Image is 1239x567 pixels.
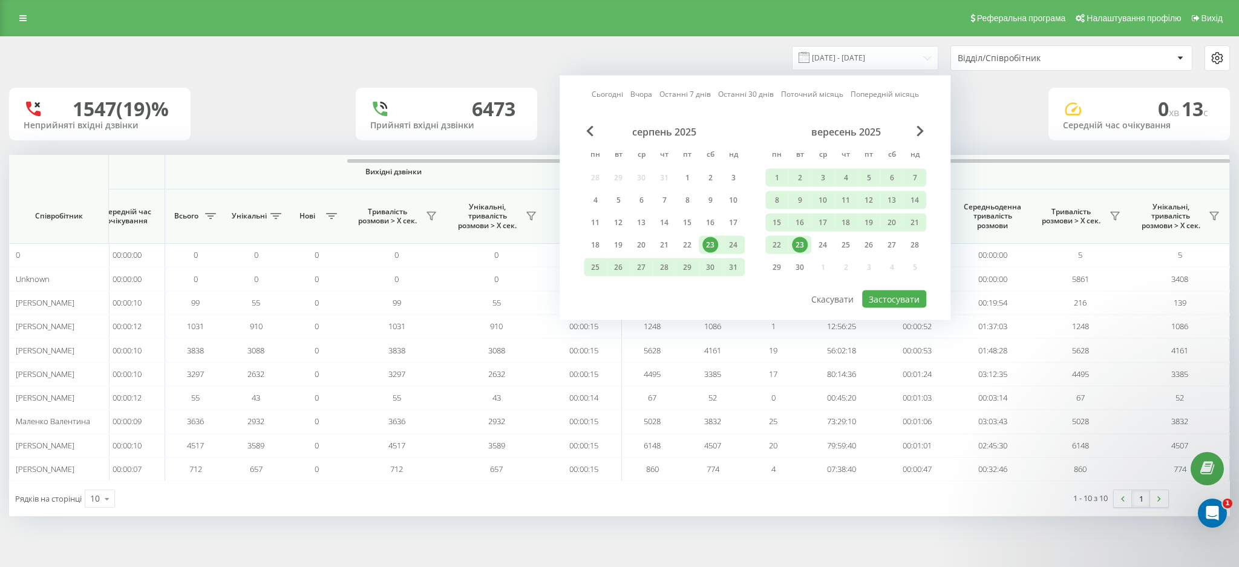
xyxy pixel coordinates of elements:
div: 13 [884,192,900,208]
abbr: п’ятниця [678,146,696,165]
div: пт 26 вер 2025 р. [857,236,880,254]
td: 03:03:43 [955,410,1030,433]
div: вт 12 серп 2025 р. [607,214,630,232]
span: 4161 [704,345,721,356]
div: 15 [679,215,695,231]
a: Попередній місяць [851,88,919,100]
span: 5628 [1072,345,1089,356]
div: 6 [884,170,900,186]
div: пт 12 вер 2025 р. [857,191,880,209]
span: 5861 [1072,274,1089,284]
span: 55 [492,297,501,308]
span: 3589 [247,440,264,451]
abbr: четвер [837,146,855,165]
span: [PERSON_NAME] [16,297,74,308]
td: 00:01:03 [879,386,955,410]
div: 2 [792,170,808,186]
div: пн 22 вер 2025 р. [765,236,788,254]
div: 27 [884,237,900,253]
div: 4 [587,192,603,208]
td: 00:00:15 [546,434,622,457]
a: Вчора [630,88,652,100]
div: 14 [656,215,672,231]
span: 67 [1076,392,1085,403]
div: 12 [861,192,877,208]
span: Середній час очікування [555,207,612,226]
span: 0 [315,392,319,403]
div: 20 [884,215,900,231]
div: ср 20 серп 2025 р. [630,236,653,254]
span: 25 [769,416,777,427]
div: пн 4 серп 2025 р. [584,191,607,209]
div: 24 [815,237,831,253]
span: 19 [769,345,777,356]
div: 22 [769,237,785,253]
div: 29 [679,260,695,275]
div: 5 [861,170,877,186]
span: 3838 [187,345,204,356]
abbr: вівторок [609,146,627,165]
span: c [1203,106,1208,119]
span: 0 [315,321,319,332]
span: 52 [1175,392,1184,403]
span: 1 [1223,499,1232,508]
div: 28 [907,237,923,253]
div: чт 28 серп 2025 р. [653,258,676,277]
td: 80:14:36 [803,362,879,386]
span: 3297 [187,369,204,379]
td: 00:00:15 [546,362,622,386]
span: 0 [16,249,20,260]
div: пт 19 вер 2025 р. [857,214,880,232]
div: пт 1 серп 2025 р. [676,169,699,187]
div: ср 13 серп 2025 р. [630,214,653,232]
span: 0 [254,249,258,260]
div: ср 17 вер 2025 р. [811,214,834,232]
span: [PERSON_NAME] [16,369,74,379]
div: чт 18 вер 2025 р. [834,214,857,232]
div: пт 5 вер 2025 р. [857,169,880,187]
span: Маленко Валентина [16,416,90,427]
abbr: середа [632,146,650,165]
span: 3088 [488,345,505,356]
span: 5628 [644,345,661,356]
span: 5 [1078,249,1082,260]
div: сб 13 вер 2025 р. [880,191,903,209]
td: 00:00:12 [90,315,165,338]
div: сб 16 серп 2025 р. [699,214,722,232]
td: 02:45:30 [955,434,1030,457]
span: 0 [771,392,776,403]
div: 13 [633,215,649,231]
div: 17 [725,215,741,231]
span: 5028 [1072,416,1089,427]
div: 9 [702,192,718,208]
span: 0 [315,369,319,379]
td: 00:00:00 [955,267,1030,290]
td: 00:00:15 [546,410,622,433]
span: Реферальна програма [977,13,1066,23]
td: 00:00:16 [546,291,622,315]
span: 0 [315,297,319,308]
span: 1086 [1171,321,1188,332]
span: 1 [771,321,776,332]
div: Неприйняті вхідні дзвінки [24,120,176,131]
div: чт 14 серп 2025 р. [653,214,676,232]
span: 67 [648,392,656,403]
span: 0 [494,249,499,260]
abbr: понеділок [586,146,604,165]
td: 00:00:10 [90,434,165,457]
div: сб 23 серп 2025 р. [699,236,722,254]
span: 0 [254,274,258,284]
div: вт 5 серп 2025 р. [607,191,630,209]
div: 8 [769,192,785,208]
td: 00:00:00 [546,267,622,290]
span: 910 [250,321,263,332]
button: Застосувати [862,290,926,308]
span: Всього [171,211,201,221]
div: 16 [792,215,808,231]
span: 4495 [644,369,661,379]
span: 1086 [704,321,721,332]
div: 28 [656,260,672,275]
div: 23 [792,237,808,253]
div: нд 14 вер 2025 р. [903,191,926,209]
div: серпень 2025 [584,126,745,138]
